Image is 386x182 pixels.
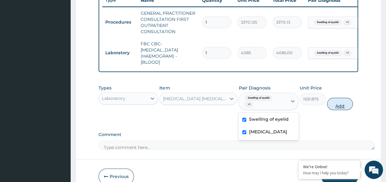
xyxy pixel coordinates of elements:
p: How may I help you today? [303,170,355,176]
label: Types [99,85,111,91]
div: [MEDICAL_DATA] [MEDICAL_DATA] (MP) RDT [163,96,227,102]
td: Laboratory [102,47,138,59]
td: GENERAL PRACTITIONER CONSULTATION FIRST OUTPATIENT CONSULTATION [138,7,199,38]
label: Pair Diagnosis [239,85,270,91]
label: Comment [99,132,358,137]
div: Chat with us now [32,34,103,42]
span: + 1 [343,50,352,56]
span: + 1 [244,101,253,108]
span: Swelling of eyelid [244,95,272,101]
label: Unit Price [300,85,322,91]
button: Add [327,98,353,110]
td: Procedures [102,17,138,28]
label: Item [159,85,170,91]
span: Swelling of eyelid [314,50,342,56]
span: We're online! [36,53,85,115]
label: [MEDICAL_DATA] [249,129,287,135]
textarea: Type your message and hit 'Enter' [3,119,117,140]
img: d_794563401_company_1708531726252_794563401 [11,31,25,46]
div: Laboratory [102,95,125,101]
span: Swelling of eyelid [314,19,342,25]
div: Minimize live chat window [101,3,115,18]
span: + 1 [343,19,352,25]
td: FBC CBC-[MEDICAL_DATA] (HAEMOGRAM) - [BLOOD] [138,38,199,68]
label: Swelling of eyelid [249,116,288,122]
div: We're Online! [303,164,355,169]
